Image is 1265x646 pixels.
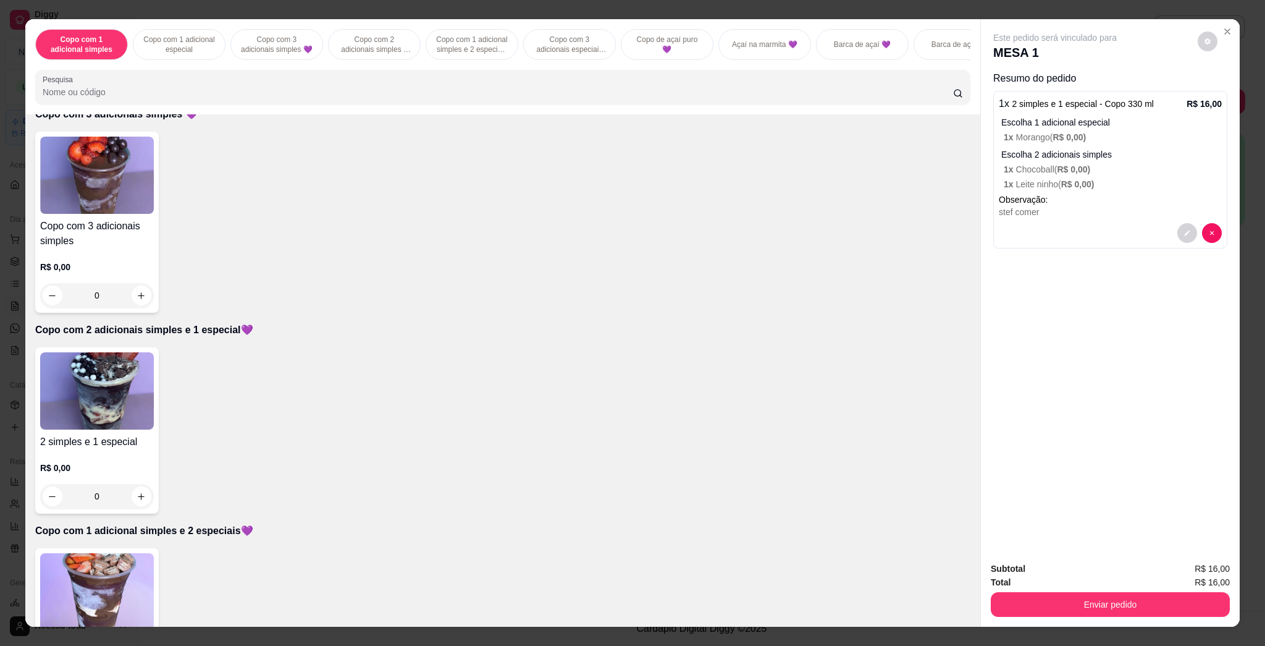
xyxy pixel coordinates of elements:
[999,206,1222,218] div: stef comer
[631,35,703,54] p: Copo de açaí puro 💜
[993,32,1117,44] p: Este pedido será vinculado para
[1177,223,1197,243] button: decrease-product-quantity
[35,107,970,122] p: Copo com 3 adicionais simples 💜
[991,577,1011,587] strong: Total
[931,40,988,49] p: Barca de açaí 💜
[993,44,1117,61] p: MESA 1
[834,40,891,49] p: Barca de açaí 💜
[1202,223,1222,243] button: decrease-product-quantity
[1001,148,1222,161] p: Escolha 2 adicionais simples
[40,352,154,430] img: product-image
[991,564,1025,574] strong: Subtotal
[1217,22,1237,41] button: Close
[35,323,970,338] p: Copo com 2 adicionais simples e 1 especial💜
[1004,132,1015,142] span: 1 x
[338,35,410,54] p: Copo com 2 adicionais simples e 1 especial💜
[40,462,154,474] p: R$ 0,00
[1012,99,1154,109] span: 2 simples e 1 especial - Copo 330 ml
[1057,164,1090,174] span: R$ 0,00 )
[40,219,154,249] h4: Copo com 3 adicionais simples
[241,35,313,54] p: Copo com 3 adicionais simples 💜
[436,35,508,54] p: Copo com 1 adicional simples e 2 especiais💜
[993,71,1227,86] p: Resumo do pedido
[1004,179,1015,189] span: 1 x
[1061,179,1095,189] span: R$ 0,00 )
[46,35,117,54] p: Copo com 1 adicional simples
[40,553,154,631] img: product-image
[1053,132,1086,142] span: R$ 0,00 )
[1195,562,1230,576] span: R$ 16,00
[1004,178,1222,190] p: Leite ninho (
[43,86,953,98] input: Pesquisa
[1198,32,1217,51] button: decrease-product-quantity
[143,35,215,54] p: Copo com 1 adicional especial
[1001,116,1222,129] p: Escolha 1 adicional especial
[1187,98,1222,110] p: R$ 16,00
[1004,163,1222,176] p: Chocoball (
[40,435,154,449] h4: 2 simples e 1 especial
[732,40,797,49] p: Açaí na marmita 💜
[35,524,970,538] p: Copo com 1 adicional simples e 2 especiais💜
[999,193,1222,206] p: Observação:
[991,592,1230,617] button: Enviar pedido
[1004,164,1015,174] span: 1 x
[43,74,77,85] label: Pesquisa
[1004,131,1222,143] p: Morango (
[534,35,605,54] p: Copo com 3 adicionais especiais 💜
[999,96,1154,111] p: 1 x
[40,261,154,273] p: R$ 0,00
[1195,576,1230,589] span: R$ 16,00
[40,137,154,214] img: product-image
